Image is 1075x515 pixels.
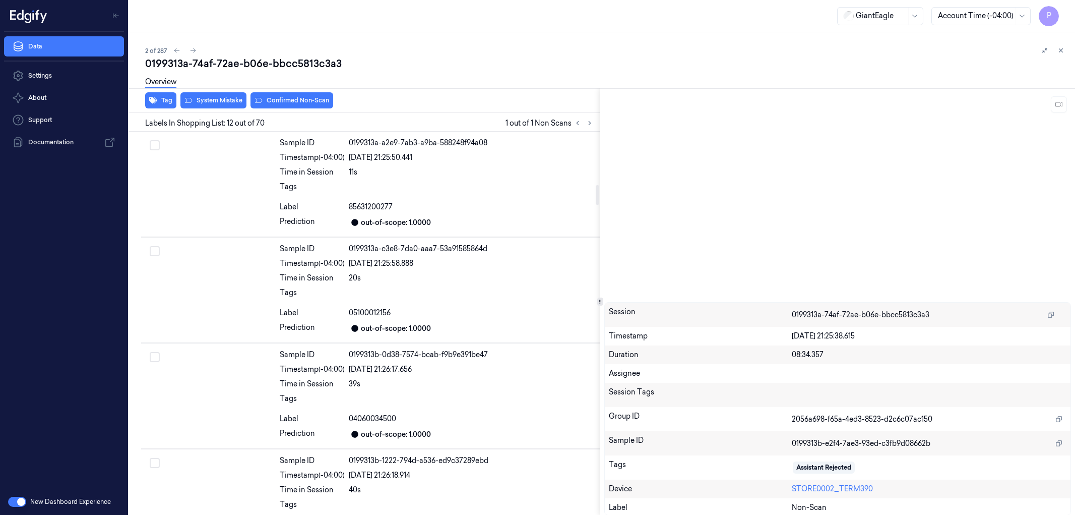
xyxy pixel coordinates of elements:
[349,350,596,360] div: 0199313b-0d38-7574-bcab-f9b9e391be47
[796,463,851,472] div: Assistant Rejected
[150,246,160,256] button: Select row
[349,258,596,269] div: [DATE] 21:25:58.888
[609,460,792,476] div: Tags
[505,117,596,129] span: 1 out of 1 Non Scans
[4,132,124,152] a: Documentation
[280,470,345,481] div: Timestamp (-04:00)
[145,118,265,129] span: Labels In Shopping List: 12 out of 70
[150,458,160,468] button: Select row
[280,216,345,228] div: Prediction
[150,140,160,150] button: Select row
[280,322,345,334] div: Prediction
[349,485,596,495] div: 40s
[280,167,345,178] div: Time in Session
[609,350,792,360] div: Duration
[349,273,596,283] div: 20s
[180,92,246,108] button: System Mistake
[280,350,345,360] div: Sample ID
[349,379,596,389] div: 39s
[280,379,345,389] div: Time in Session
[280,414,345,424] div: Label
[349,202,393,212] span: 85631200277
[792,502,827,513] span: Non-Scan
[280,182,345,198] div: Tags
[349,470,596,481] div: [DATE] 21:26:18.914
[349,167,596,178] div: 11s
[792,438,930,449] span: 0199313b-e2f4-7ae3-93ed-c3fb9d08662b
[792,484,1066,494] div: STORE0002_TERM390
[280,273,345,283] div: Time in Session
[280,244,345,254] div: Sample ID
[280,455,345,466] div: Sample ID
[280,308,345,318] div: Label
[280,152,345,163] div: Timestamp (-04:00)
[280,364,345,375] div: Timestamp (-04:00)
[609,502,792,513] div: Label
[280,258,345,269] div: Timestamp (-04:00)
[792,350,1066,360] div: 08:34.357
[150,352,160,362] button: Select row
[349,138,596,148] div: 0199313a-a2e9-7ab3-a9ba-588248f94a08
[609,307,792,323] div: Session
[250,92,333,108] button: Confirmed Non-Scan
[792,331,1066,341] div: [DATE] 21:25:38.615
[4,36,124,56] a: Data
[609,368,1066,379] div: Assignee
[280,393,345,410] div: Tags
[4,66,124,86] a: Settings
[4,88,124,108] button: About
[108,8,124,24] button: Toggle Navigation
[361,323,431,334] div: out-of-scope: 1.0000
[1039,6,1059,26] button: P
[145,92,176,108] button: Tag
[280,428,345,440] div: Prediction
[792,310,929,320] span: 0199313a-74af-72ae-b06e-bbcc5813c3a3
[145,77,176,88] a: Overview
[280,202,345,212] div: Label
[349,152,596,163] div: [DATE] 21:25:50.441
[609,435,792,451] div: Sample ID
[145,46,167,55] span: 2 of 287
[609,484,792,494] div: Device
[349,244,596,254] div: 0199313a-c3e8-7da0-aaa7-53a91585864d
[361,429,431,440] div: out-of-scope: 1.0000
[361,217,431,228] div: out-of-scope: 1.0000
[349,414,396,424] span: 04060034500
[609,387,792,403] div: Session Tags
[609,411,792,427] div: Group ID
[349,455,596,466] div: 0199313b-1222-794d-a536-ed9c37289ebd
[792,414,932,425] span: 2056a698-f65a-4ed3-8523-d2c6c07ac150
[349,364,596,375] div: [DATE] 21:26:17.656
[280,138,345,148] div: Sample ID
[280,485,345,495] div: Time in Session
[145,56,1067,71] div: 0199313a-74af-72ae-b06e-bbcc5813c3a3
[4,110,124,130] a: Support
[349,308,391,318] span: 05100012156
[609,331,792,341] div: Timestamp
[280,288,345,304] div: Tags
